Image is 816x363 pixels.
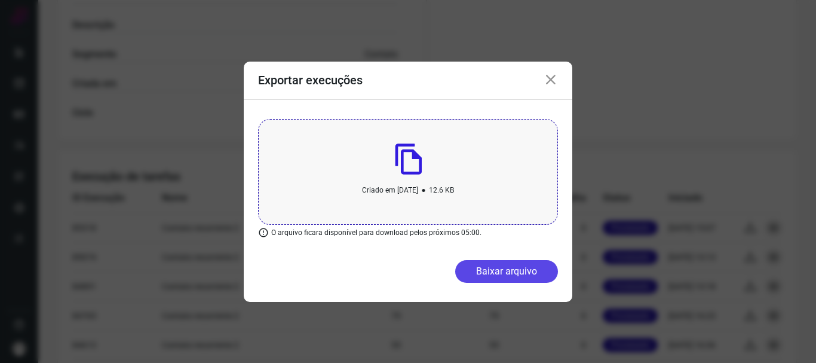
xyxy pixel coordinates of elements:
h3: Exportar execuções [258,73,363,87]
button: Baixar arquivo [455,260,558,283]
img: File [395,144,422,175]
p: Criado em [DATE] 12.6 KB [362,181,454,200]
p: O arquivo ficara disponível para download pelos próximos 05:00. [258,225,481,241]
b: • [421,181,426,200]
